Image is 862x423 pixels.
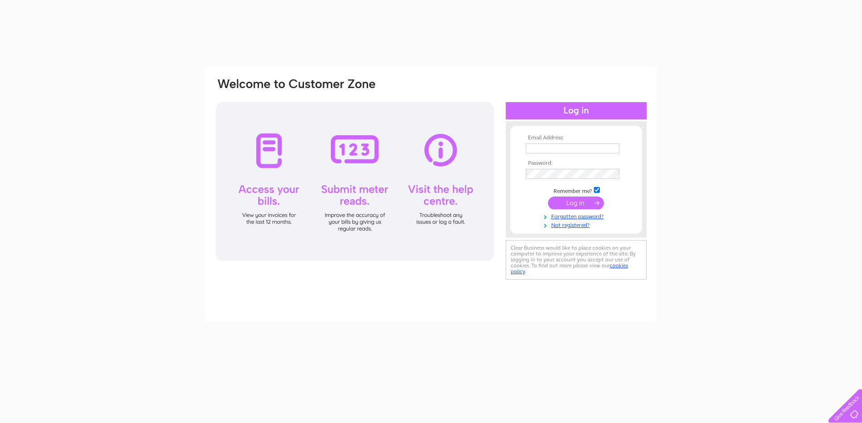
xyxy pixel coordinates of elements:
[526,211,629,220] a: Forgotten password?
[523,186,629,195] td: Remember me?
[523,160,629,167] th: Password:
[548,197,604,209] input: Submit
[523,135,629,141] th: Email Address:
[506,240,647,280] div: Clear Business would like to place cookies on your computer to improve your experience of the sit...
[526,220,629,229] a: Not registered?
[511,262,628,275] a: cookies policy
